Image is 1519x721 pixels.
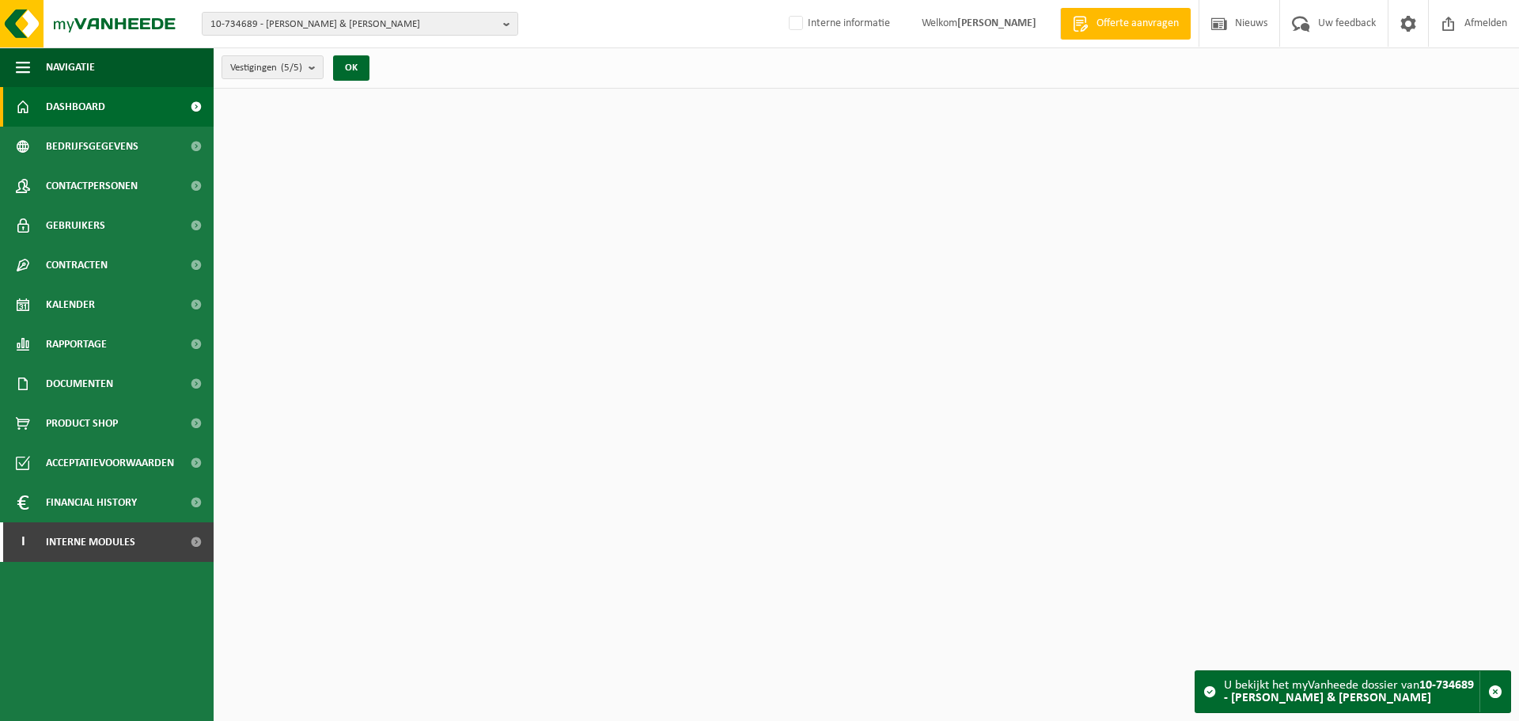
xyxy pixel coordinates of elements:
span: Product Shop [46,404,118,443]
span: Contactpersonen [46,166,138,206]
span: I [16,522,30,562]
strong: [PERSON_NAME] [957,17,1036,29]
span: Acceptatievoorwaarden [46,443,174,483]
span: Documenten [46,364,113,404]
button: OK [333,55,369,81]
button: Vestigingen(5/5) [222,55,324,79]
count: (5/5) [281,63,302,73]
span: Vestigingen [230,56,302,80]
span: Financial History [46,483,137,522]
span: Bedrijfsgegevens [46,127,138,166]
label: Interne informatie [786,12,890,36]
span: Navigatie [46,47,95,87]
span: Rapportage [46,324,107,364]
div: U bekijkt het myVanheede dossier van [1224,671,1479,712]
a: Offerte aanvragen [1060,8,1191,40]
span: Contracten [46,245,108,285]
span: Dashboard [46,87,105,127]
span: 10-734689 - [PERSON_NAME] & [PERSON_NAME] [210,13,497,36]
span: Gebruikers [46,206,105,245]
span: Kalender [46,285,95,324]
button: 10-734689 - [PERSON_NAME] & [PERSON_NAME] [202,12,518,36]
span: Offerte aanvragen [1093,16,1183,32]
span: Interne modules [46,522,135,562]
strong: 10-734689 - [PERSON_NAME] & [PERSON_NAME] [1224,679,1474,704]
